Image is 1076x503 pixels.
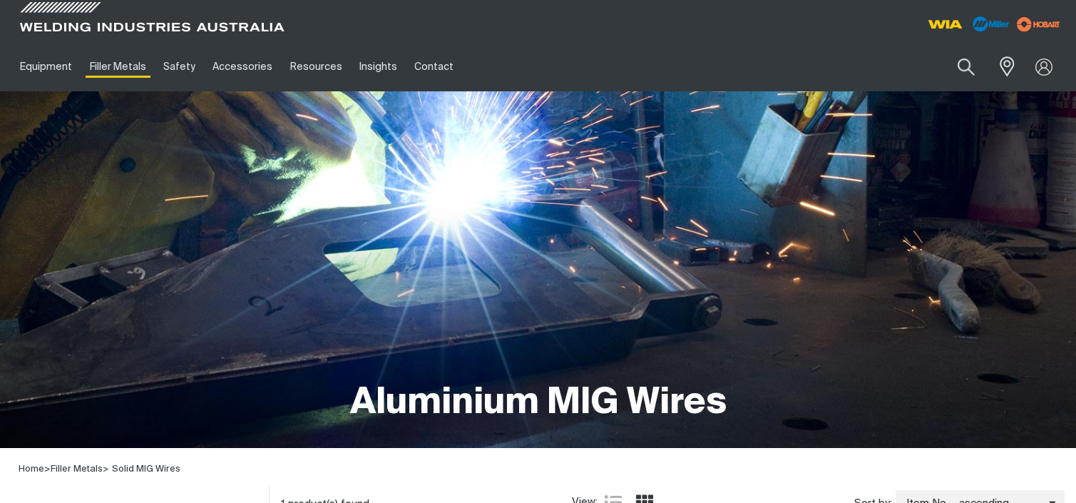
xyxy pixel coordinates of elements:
[19,464,44,474] a: Home
[51,464,103,474] a: Filler Metals
[11,42,81,91] a: Equipment
[44,464,51,474] span: >
[351,42,406,91] a: Insights
[112,464,180,474] a: Solid MIG Wires
[1013,14,1065,35] img: miller
[924,50,990,83] input: Product name or item number...
[204,42,281,91] a: Accessories
[11,42,801,91] nav: Main
[51,464,109,474] span: >
[155,42,204,91] a: Safety
[942,50,990,83] button: Search products
[81,42,154,91] a: Filler Metals
[350,380,727,427] h1: Aluminium MIG Wires
[282,42,351,91] a: Resources
[406,42,462,91] a: Contact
